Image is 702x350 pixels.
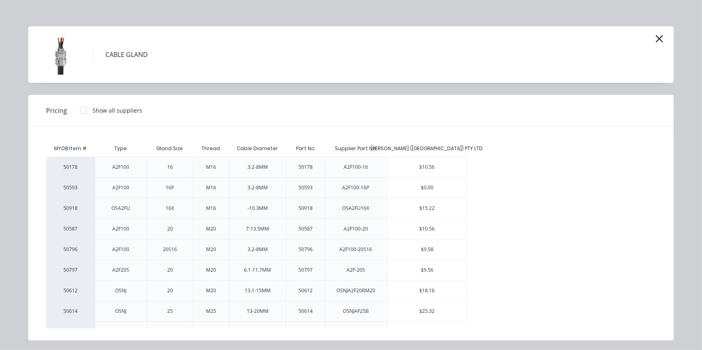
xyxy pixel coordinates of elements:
div: 50593 [46,177,95,198]
div: 3.2-8MM [248,184,268,191]
div: 50178 [298,163,313,171]
div: M20 [206,266,216,274]
div: 25 [167,308,173,315]
div: 50587 [46,218,95,239]
div: $25.32 [387,301,467,321]
div: Cable Diameter [231,138,285,159]
div: A2F100 [113,246,130,253]
div: $10.56 [387,219,467,239]
div: 50178 [46,157,95,177]
div: M20 [206,287,216,294]
div: 50612 [298,287,313,294]
div: 3.2-8MM [248,163,268,171]
div: 20 [167,266,173,274]
div: MYOB Item # [46,140,95,157]
div: $9.56 [387,260,467,280]
div: 16 [167,163,173,171]
div: A2F-20S [347,266,365,274]
div: $20.38 [387,322,467,342]
div: 50614 [298,308,313,315]
div: 50587 [298,225,313,233]
div: M16 [206,163,216,171]
div: OSNJ [116,287,127,294]
div: 7-13.5MM [246,225,269,233]
div: M16 [206,184,216,191]
div: 50918 [46,198,95,218]
div: A2F100-16 [344,163,368,171]
div: $18.16 [387,281,467,301]
div: 50796 [298,246,313,253]
div: M25 [206,308,216,315]
img: CABLE GLAND [40,34,81,75]
div: 50797 [298,266,313,274]
div: 20 [167,225,173,233]
div: A2F100-20S16 [340,246,372,253]
div: A2F100-20 [344,225,368,233]
div: 50583 [46,321,95,342]
div: 50796 [46,239,95,260]
span: Pricing [46,106,67,115]
div: A2F100 [113,184,130,191]
div: M20 [206,246,216,253]
div: [PERSON_NAME] ([GEOGRAPHIC_DATA]) PTY LTD [371,145,483,152]
div: $10.56 [387,157,467,177]
div: M16 [206,205,216,212]
div: $0.00 [387,178,467,198]
div: M20 [206,225,216,233]
div: 50614 [46,301,95,321]
div: 50593 [298,184,313,191]
div: A2F100-16P [343,184,370,191]
div: OSA2FU [112,205,130,212]
div: 6.1-11.7MM [244,266,271,274]
div: OSA2FU16X [343,205,370,212]
div: 13-20MM [247,308,269,315]
div: 50612 [46,280,95,301]
div: Supplier Part No [329,138,383,159]
div: 13.1-15MM [245,287,271,294]
div: $9.58 [387,239,467,260]
div: Gland Size [150,138,190,159]
div: 16P [166,184,174,191]
div: 20S16 [163,246,177,253]
div: -10.3MM [248,205,268,212]
div: CABLE GLAND [105,50,148,59]
div: 16X [166,205,174,212]
div: Show all suppliers [92,106,142,115]
div: Thread [195,138,227,159]
div: Part No [290,138,321,159]
div: $15.22 [387,198,467,218]
div: A2F20S [113,266,130,274]
div: A2F100 [113,225,130,233]
div: OSNJA2F20BM20 [336,287,375,294]
div: 50918 [298,205,313,212]
div: 20 [167,287,173,294]
div: OSNJAF25B [343,308,369,315]
div: 3.2-8MM [248,246,268,253]
div: A2F100 [113,163,130,171]
div: 50797 [46,260,95,280]
div: Type [108,138,134,159]
div: OSNJ [116,308,127,315]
